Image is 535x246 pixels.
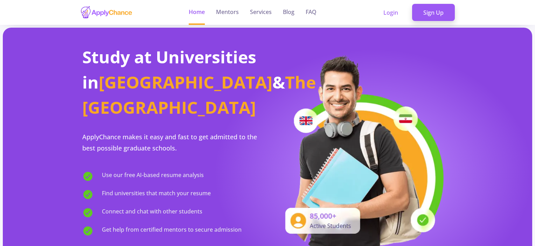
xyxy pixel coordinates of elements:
span: Use our free AI-based resume analysis [102,171,204,182]
span: Connect and chat with other students [102,207,202,218]
span: & [272,71,285,93]
span: ApplyChance makes it easy and fast to get admitted to the best possible graduate schools. [82,133,257,152]
span: Study at Universities in [82,45,256,93]
span: Get help from certified mentors to secure admission [102,225,242,237]
span: [GEOGRAPHIC_DATA] [99,71,272,93]
img: applychance logo [80,6,133,19]
span: Find universities that match your resume [102,189,211,200]
a: Login [372,4,409,21]
a: Sign Up [412,4,455,21]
